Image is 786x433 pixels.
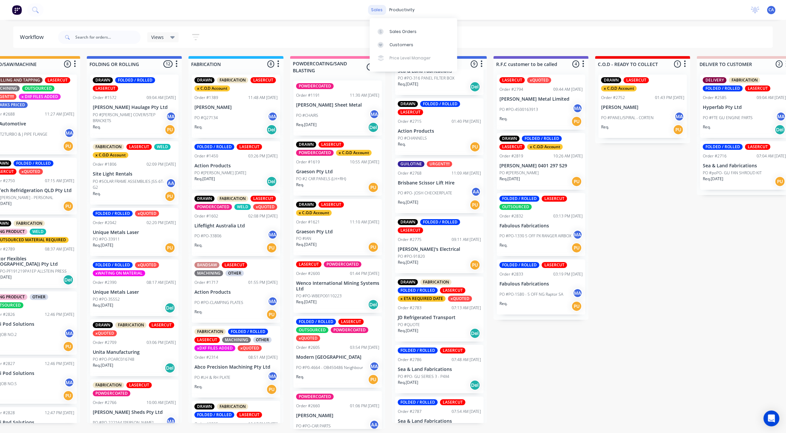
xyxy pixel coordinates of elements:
[350,219,379,225] div: 11:10 AM [DATE]
[93,95,117,101] div: Order #1572
[324,261,361,267] div: POWDERCOATED
[194,124,202,130] p: Req.
[194,115,218,121] p: PO #Q27134
[499,107,538,113] p: PO #PO-4500163913
[296,83,334,89] div: POWDERCOATED
[147,220,176,226] div: 02:20 PM [DATE]
[368,122,379,133] div: Del
[398,135,427,141] p: PO #CHANNELS
[398,296,446,302] div: x ETA REQUIRED DATE
[248,213,278,219] div: 02:08 PM [DATE]
[398,180,481,186] p: Brisbane Scissor Lift Hire
[571,116,582,127] div: PU
[499,213,523,219] div: Order #2832
[398,190,452,196] p: PO #PO- JOSH CHECKERPLATE
[194,144,234,150] div: FOLDED / ROLLED
[147,161,176,167] div: 02:09 PM [DATE]
[194,270,223,276] div: MACHINING
[499,96,583,102] p: [PERSON_NAME] Metal Limited
[296,281,379,292] p: Wenco International Mining Systems Ltd
[573,230,583,240] div: MA
[398,75,454,81] p: PO #PO-316 PANEL FILTER BOX
[703,170,762,176] p: PO #poPO- GU FAN SHROUD KIT
[398,219,418,225] div: DRAWN
[296,210,332,216] div: x C.O.D Account
[499,301,507,307] p: Req.
[93,289,176,295] p: Unique Metals Laser
[296,122,317,128] p: Req. [DATE]
[497,193,585,256] div: FOLDED / ROLLEDLASERCUTOUTSOURCEDOrder #283203:13 PM [DATE]Fabulous FabricationsPO #PO-1330 5 OFF...
[93,112,166,124] p: PO #[PERSON_NAME] COVER/STEP BRACKETS
[398,128,481,134] p: Action Products
[601,124,609,130] p: Req.
[527,144,563,150] div: x C.O.D Account
[398,81,418,87] p: Req. [DATE]
[470,142,480,152] div: PU
[350,159,379,165] div: 10:55 AM [DATE]
[499,196,539,202] div: FOLDED / ROLLED
[601,77,621,83] div: DRAWN
[499,136,520,142] div: DRAWN
[90,75,179,138] div: DRAWNFOLDED / ROLLEDLASERCUTOrder #157209:04 AM [DATE][PERSON_NAME] Haulage Pty LtdPO #[PERSON_NA...
[45,312,74,317] div: 12:46 PM [DATE]
[703,95,727,101] div: Order #2585
[63,275,74,285] div: Del
[194,95,218,101] div: Order #1389
[194,77,215,83] div: DRAWN
[30,229,46,235] div: WELD
[368,182,379,193] div: PU
[296,102,379,108] p: [PERSON_NAME] Sheet Metal
[601,105,684,110] p: [PERSON_NAME]
[296,113,318,118] p: PO #CHAIRS
[22,85,54,91] div: OUTSOURCED
[194,85,230,91] div: x C.O.D Account
[63,201,74,212] div: PU
[194,300,243,306] p: PO #PO-CLAMPING PLATES
[268,230,278,240] div: MA
[398,199,418,205] p: Req. [DATE]
[63,141,74,151] div: PU
[296,202,316,208] div: DRAWN
[296,319,336,325] div: FOLDED / ROLLED
[296,159,320,165] div: Order #1619
[93,152,128,158] div: x C.O.D Account
[64,128,74,138] div: MA
[470,260,480,270] div: PU
[93,280,117,285] div: Order #2390
[296,150,334,156] div: POWDERCOATED
[573,103,583,113] div: MA
[499,291,563,297] p: PO #PO-1580 - 5 OFF NG Raptor SA
[420,219,460,225] div: FOLDED / ROLLED
[14,220,45,226] div: FABRICATION
[45,178,74,184] div: 07:15 AM [DATE]
[398,259,418,265] p: Req. [DATE]
[293,199,382,256] div: DRAWNLASERCUTx C.O.D AccountOrder #162111:10 AM [DATE]Graeson Pty LtdPO #IANReq.[DATE]PU
[45,111,74,117] div: 11:27 AM [DATE]
[499,170,539,176] p: PO #[PERSON_NAME]
[217,196,248,202] div: FABRICATION
[452,170,481,176] div: 11:09 AM [DATE]
[296,293,342,299] p: PO #PO-WBEPO0110223
[93,124,101,130] p: Req.
[601,85,637,91] div: x C.O.D Account
[703,163,786,169] p: Sea & Land Fabrications
[293,139,382,196] div: DRAWNLASERCUTPOWDERCOATEDx C.O.D AccountOrder #161910:55 AM [DATE]Graeson Pty LtdPO #2 CAR PANELS...
[93,220,117,226] div: Order #2042
[499,271,523,277] div: Order #2833
[93,77,113,83] div: DRAWN
[398,170,422,176] div: Order #2768
[452,305,481,311] div: 07:13 AM [DATE]
[194,204,232,210] div: POWDERCOATED
[19,169,43,175] div: xQUOTED
[598,75,687,138] div: DRAWNLASERCUTx C.O.D AccountOrder #275201:43 PM [DATE][PERSON_NAME]PO #PANEL/SPIRAL - CORTENMAReq.PU
[194,176,215,182] p: Req. [DATE]
[293,259,382,313] div: LASERCUTPOWDERCOATEDOrder #260001:44 PM [DATE]Wenco International Mining Systems LtdPO #PO-WBEPO0...
[776,112,786,121] div: MA
[296,182,304,188] p: Req.
[571,176,582,187] div: PU
[398,287,438,293] div: FOLDED / ROLLED
[601,95,625,101] div: Order #2752
[673,124,684,135] div: PU
[497,133,585,190] div: DRAWNFOLDED / ROLLEDLASERCUTx C.O.D AccountOrder #281910:26 AM [DATE][PERSON_NAME] 0401 297 529PO...
[319,202,344,208] div: LASERCUT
